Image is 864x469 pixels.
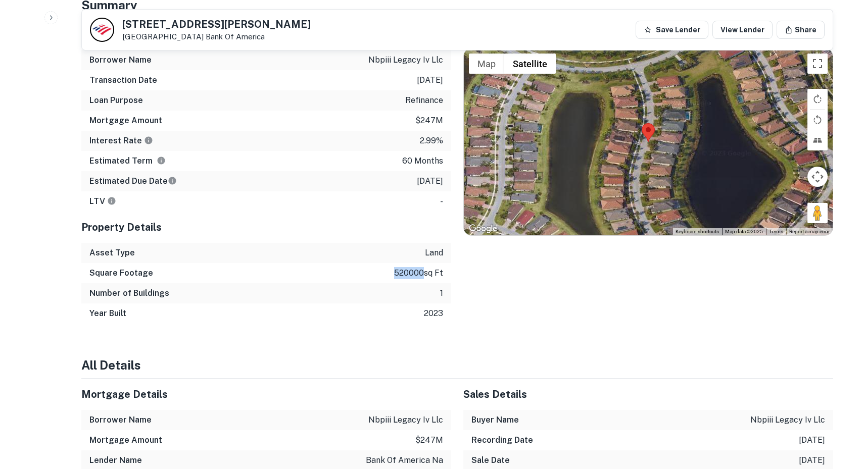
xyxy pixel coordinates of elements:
[89,414,152,426] h6: Borrower Name
[466,222,500,235] a: Open this area in Google Maps (opens a new window)
[144,136,153,145] svg: The interest rates displayed on the website are for informational purposes only and may be report...
[157,156,166,165] svg: Term is based on a standard schedule for this type of loan.
[122,19,311,29] h5: [STREET_ADDRESS][PERSON_NAME]
[813,388,864,437] iframe: Chat Widget
[471,414,519,426] h6: Buyer Name
[89,155,166,167] h6: Estimated Term
[81,356,833,374] h4: All Details
[807,89,828,109] button: Rotate map clockwise
[81,220,451,235] h5: Property Details
[405,94,443,107] p: refinance
[366,454,443,466] p: bank of america na
[466,222,500,235] img: Google
[471,454,510,466] h6: Sale Date
[712,21,773,39] a: View Lender
[636,21,708,39] button: Save Lender
[425,247,443,259] p: land
[168,176,177,185] svg: Estimate is based on a standard schedule for this type of loan.
[415,434,443,446] p: $247m
[107,196,116,205] svg: LTVs displayed on the website are for informational purposes only and may be reported incorrectly...
[725,229,763,234] span: Map data ©2025
[807,203,828,223] button: Drag Pegman onto the map to open Street View
[799,454,825,466] p: [DATE]
[89,454,142,466] h6: Lender Name
[89,434,162,446] h6: Mortgage Amount
[206,32,265,41] a: Bank Of America
[89,115,162,127] h6: Mortgage Amount
[89,135,153,147] h6: Interest Rate
[807,54,828,74] button: Toggle fullscreen view
[769,229,783,234] a: Terms
[89,74,157,86] h6: Transaction Date
[424,307,443,320] p: 2023
[807,110,828,130] button: Rotate map counterclockwise
[504,54,556,74] button: Show satellite imagery
[415,115,443,127] p: $247m
[807,167,828,187] button: Map camera controls
[89,287,169,299] h6: Number of Buildings
[89,267,153,279] h6: Square Footage
[122,32,311,41] p: [GEOGRAPHIC_DATA]
[750,414,825,426] p: nbpiii legacy iv llc
[777,21,825,39] button: Share
[676,228,719,235] button: Keyboard shortcuts
[89,54,152,66] h6: Borrower Name
[402,155,443,167] p: 60 months
[81,387,451,402] h5: Mortgage Details
[420,135,443,147] p: 2.99%
[469,54,504,74] button: Show street map
[394,267,443,279] p: 520000 sq ft
[89,195,116,207] h6: LTV
[440,195,443,207] p: -
[440,287,443,299] p: 1
[89,175,177,187] h6: Estimated Due Date
[417,175,443,187] p: [DATE]
[89,94,143,107] h6: Loan Purpose
[417,74,443,86] p: [DATE]
[807,130,828,150] button: Tilt map
[368,414,443,426] p: nbpiii legacy iv llc
[368,54,443,66] p: nbpiii legacy iv llc
[89,247,135,259] h6: Asset Type
[471,434,533,446] h6: Recording Date
[799,434,825,446] p: [DATE]
[463,387,833,402] h5: Sales Details
[89,307,126,320] h6: Year Built
[789,229,830,234] a: Report a map error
